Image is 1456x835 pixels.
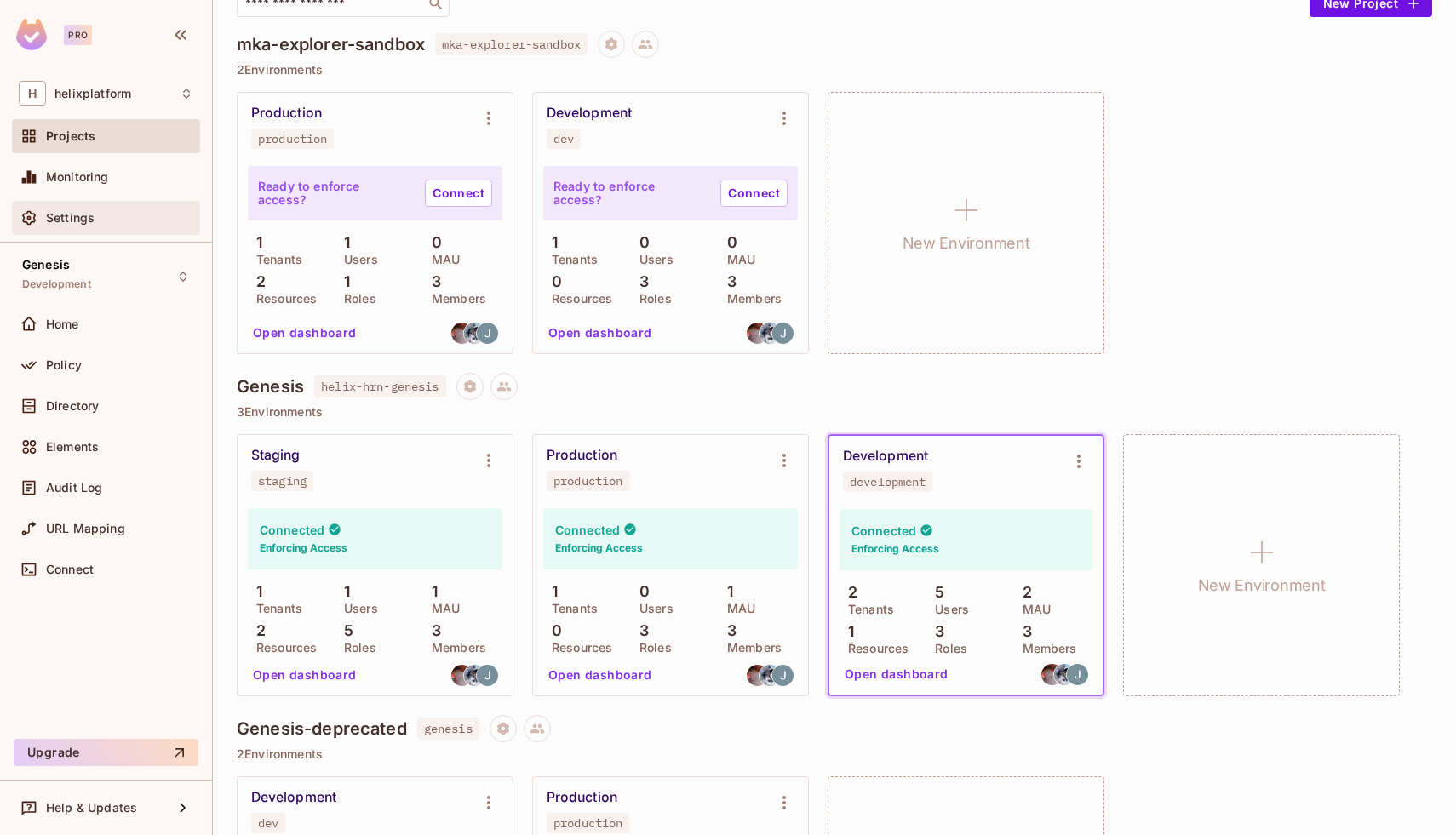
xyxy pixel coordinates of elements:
p: 2 [840,584,857,601]
p: Tenants [840,603,894,616]
div: development [850,475,926,489]
p: 1 [423,583,438,600]
img: michael.amato@helix.com [464,323,485,344]
p: Resources [543,641,612,655]
img: michael.amato@helix.com [1054,664,1075,685]
p: Members [423,641,486,655]
p: 0 [423,234,442,251]
img: david.earl@helix.com [1041,664,1063,685]
p: 3 [1014,623,1032,640]
img: john.corrales@helix.com [477,323,498,344]
p: MAU [719,602,755,615]
p: Ready to enforce access? [258,180,411,207]
h4: Connected [851,523,916,539]
p: 2 [1014,584,1032,601]
p: MAU [1014,603,1051,616]
h4: Genesis [237,376,304,397]
h4: mka-explorer-sandbox [237,34,425,54]
span: Home [46,317,79,331]
p: MAU [423,253,460,266]
p: 1 [335,273,350,290]
a: Connect [425,180,492,207]
p: 1 [543,234,558,251]
p: MAU [423,602,460,615]
p: Resources [248,641,317,655]
p: Tenants [543,253,598,266]
span: Directory [46,399,99,413]
img: john.corrales@helix.com [477,665,498,686]
img: david.earl@helix.com [747,665,768,686]
div: production [258,132,327,146]
button: Open dashboard [838,661,955,688]
p: Resources [840,642,909,655]
p: Tenants [543,602,598,615]
span: H [19,81,46,106]
span: Elements [46,440,99,454]
img: david.earl@helix.com [451,323,473,344]
h4: Connected [555,522,620,538]
a: Connect [720,180,788,207]
span: genesis [417,718,479,740]
button: Open dashboard [542,661,659,689]
button: Environment settings [1062,444,1096,478]
div: Staging [251,447,301,464]
span: Development [22,277,91,291]
p: Members [719,292,782,306]
button: Environment settings [767,443,801,478]
div: Development [843,448,928,465]
img: john.corrales@helix.com [772,323,794,344]
p: Users [631,602,674,615]
p: Roles [335,292,376,306]
p: 3 [423,273,441,290]
p: 5 [335,622,353,639]
div: Production [251,105,322,122]
h6: Enforcing Access [851,541,939,557]
img: david.earl@helix.com [451,665,473,686]
h1: New Environment [1198,573,1326,598]
p: 2 [248,273,266,290]
p: 5 [926,584,944,601]
img: john.corrales@helix.com [1067,664,1088,685]
button: Upgrade [14,739,198,766]
button: Environment settings [472,101,506,135]
span: mka-explorer-sandbox [435,33,588,55]
p: 2 Environments [237,747,1432,761]
h1: New Environment [903,231,1030,256]
img: michael.amato@helix.com [464,665,485,686]
button: Open dashboard [246,661,364,689]
span: Genesis [22,258,70,272]
div: dev [553,132,574,146]
p: Users [926,603,969,616]
img: david.earl@helix.com [747,323,768,344]
button: Environment settings [767,101,801,135]
span: Settings [46,211,95,225]
div: Pro [64,25,92,45]
h4: Connected [260,522,324,538]
p: 3 [423,622,441,639]
div: Production [547,447,617,464]
p: Roles [631,292,672,306]
p: 3 [631,273,649,290]
p: 3 [719,622,737,639]
img: michael.amato@helix.com [760,665,781,686]
span: Audit Log [46,481,102,495]
img: SReyMgAAAABJRU5ErkJggg== [16,19,47,50]
p: 0 [631,234,650,251]
span: URL Mapping [46,522,125,535]
div: Development [547,105,632,122]
p: 3 Environments [237,405,1432,419]
p: Roles [335,641,376,655]
span: Workspace: helixplatform [54,87,131,100]
span: Project settings [598,39,625,55]
div: staging [258,474,307,488]
p: 3 [719,273,737,290]
span: Project settings [490,723,517,740]
h6: Enforcing Access [260,540,347,556]
p: 3 [926,623,944,640]
span: Project settings [456,381,484,397]
button: Open dashboard [542,319,659,346]
p: Roles [631,641,672,655]
button: Environment settings [472,786,506,820]
p: 2 [248,622,266,639]
p: 1 [543,583,558,600]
